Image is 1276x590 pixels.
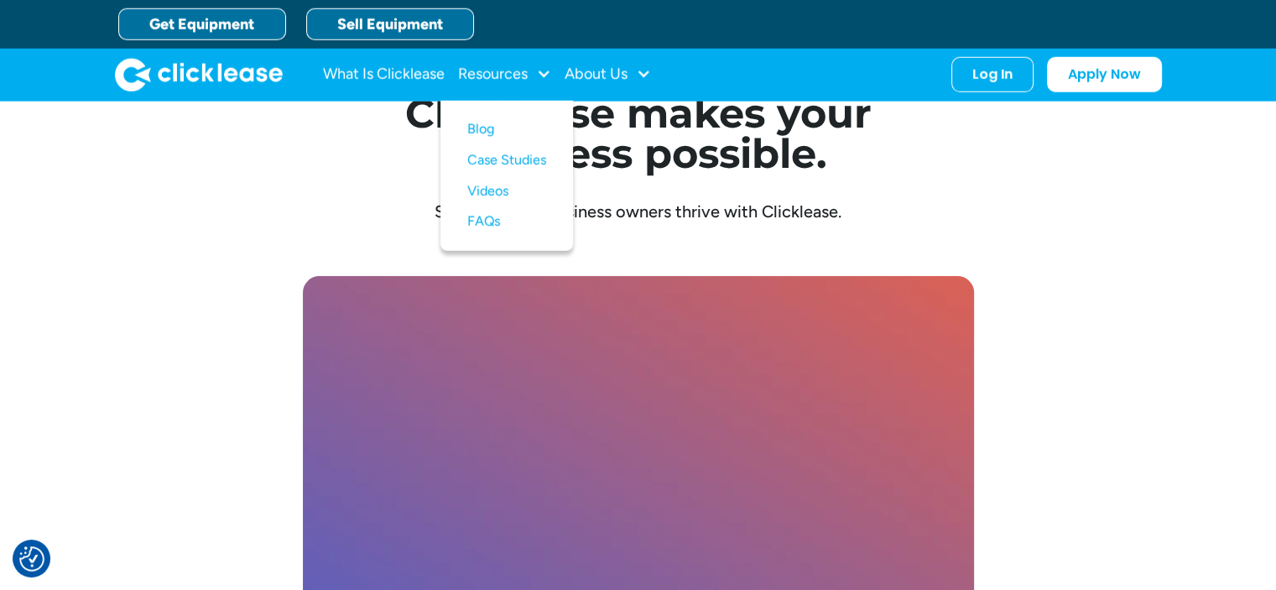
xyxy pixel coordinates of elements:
img: Revisit consent button [19,546,44,572]
a: Case Studies [467,145,546,176]
h1: Clicklease makes your business possible. [316,93,961,174]
img: Clicklease logo [115,58,283,91]
a: Apply Now [1047,57,1162,92]
nav: Resources [440,101,573,251]
button: Consent Preferences [19,546,44,572]
a: What Is Clicklease [323,58,445,91]
div: Resources [458,58,551,91]
a: Blog [467,114,546,145]
div: See how small business owners thrive with Clicklease. [316,201,961,222]
a: FAQs [467,206,546,238]
a: Sell Equipment [306,8,474,40]
div: About Us [565,58,651,91]
div: Log In [972,66,1013,83]
a: Get Equipment [118,8,286,40]
a: Videos [467,176,546,207]
a: home [115,58,283,91]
